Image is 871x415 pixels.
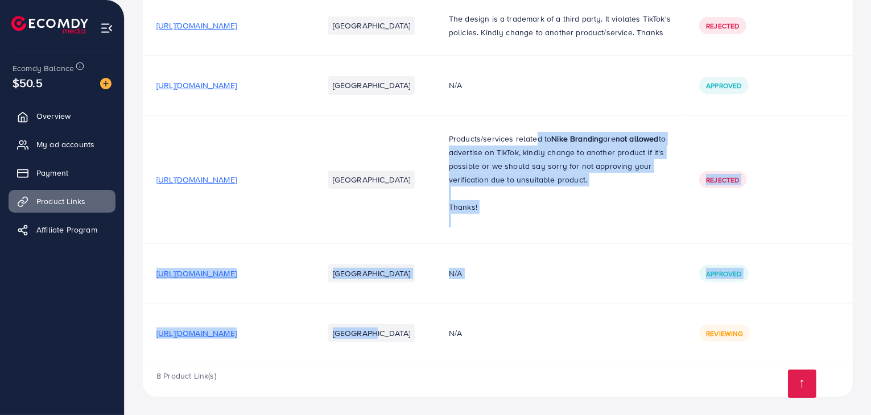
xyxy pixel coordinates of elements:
[9,190,115,213] a: Product Links
[328,76,415,94] li: [GEOGRAPHIC_DATA]
[706,269,741,279] span: Approved
[706,81,741,90] span: Approved
[328,264,415,283] li: [GEOGRAPHIC_DATA]
[328,171,415,189] li: [GEOGRAPHIC_DATA]
[616,133,659,144] strong: not allowed
[156,80,237,91] span: [URL][DOMAIN_NAME]
[328,324,415,342] li: [GEOGRAPHIC_DATA]
[36,139,94,150] span: My ad accounts
[36,196,85,207] span: Product Links
[13,74,43,91] span: $50.5
[706,175,739,185] span: Rejected
[100,78,112,89] img: image
[449,80,462,91] span: N/A
[9,218,115,241] a: Affiliate Program
[449,13,671,38] span: The design is a trademark of a third party. It violates TikTok's policies. Kindly change to anoth...
[156,327,237,339] span: [URL][DOMAIN_NAME]
[11,16,88,34] img: logo
[449,132,672,186] p: Products/services related to are to advertise on TikTok, kindly change to another product if it's...
[706,21,739,31] span: Rejected
[551,133,603,144] strong: Nike Branding
[9,161,115,184] a: Payment
[13,63,74,74] span: Ecomdy Balance
[156,370,216,381] span: 8 Product Link(s)
[449,327,462,339] span: N/A
[36,167,68,179] span: Payment
[36,110,71,122] span: Overview
[449,268,462,279] span: N/A
[449,200,672,214] p: Thanks!
[706,329,743,338] span: Reviewing
[100,22,113,35] img: menu
[328,16,415,35] li: [GEOGRAPHIC_DATA]
[156,174,237,185] span: [URL][DOMAIN_NAME]
[823,364,862,406] iframe: Chat
[156,268,237,279] span: [URL][DOMAIN_NAME]
[36,224,97,235] span: Affiliate Program
[156,20,237,31] span: [URL][DOMAIN_NAME]
[9,105,115,127] a: Overview
[9,133,115,156] a: My ad accounts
